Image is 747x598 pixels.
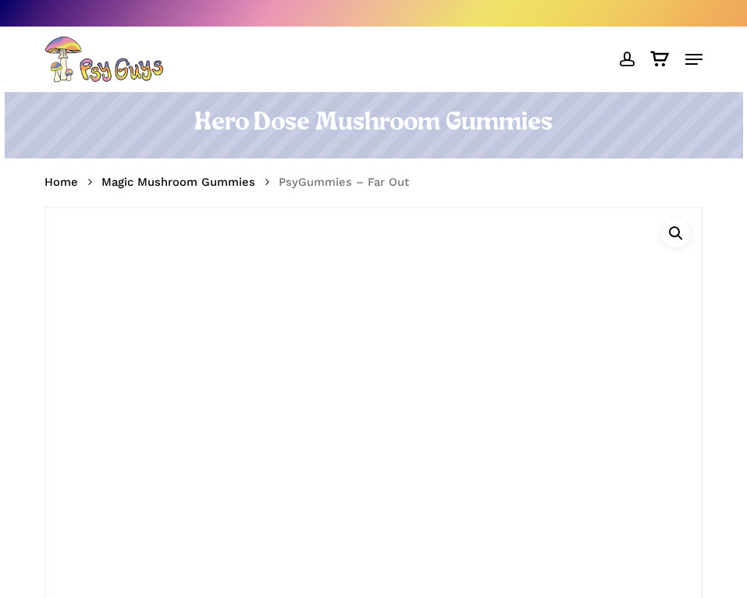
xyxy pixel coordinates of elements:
[44,36,163,83] img: PsyGuys
[279,175,409,189] span: PsyGummies – Far Out
[662,219,690,247] a: View full-screen image gallery
[642,36,678,83] a: Cart
[44,174,78,190] a: Home
[685,52,703,67] a: Navigation Menu
[101,174,255,190] a: Magic Mushroom Gummies
[45,108,703,143] h1: Hero Dose Mushroom Gummies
